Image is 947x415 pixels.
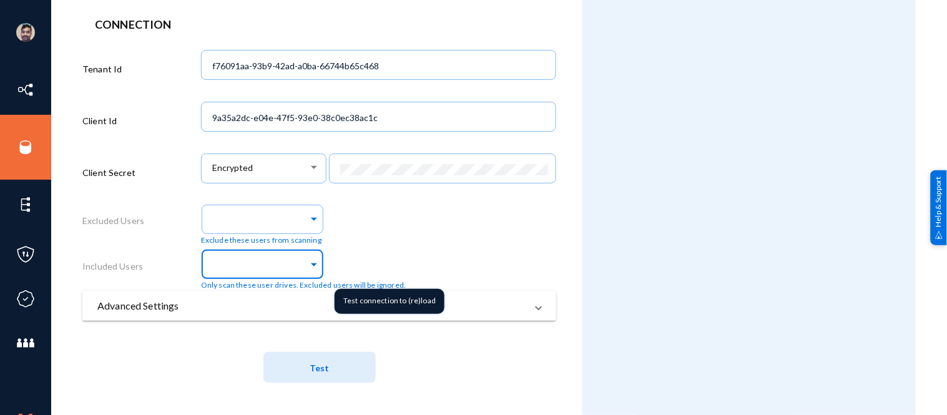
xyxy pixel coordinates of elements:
mat-expansion-panel-header: Advanced Settings [82,291,556,321]
label: Tenant Id [82,62,122,76]
img: help_support.svg [935,231,943,239]
label: Client Secret [82,166,135,179]
span: Encrypted [212,163,253,173]
label: Included Users [82,260,143,273]
div: Help & Support [931,170,947,245]
img: icon-members.svg [16,334,35,353]
header: Connection [95,16,544,33]
span: Test [310,363,329,373]
span: Only scan these user drives. Excluded users will be ignored. [201,280,406,291]
img: icon-sources.svg [16,138,35,157]
img: icon-policies.svg [16,245,35,264]
span: Exclude these users from scanning [201,235,321,246]
label: Client Id [82,114,117,127]
img: ACg8ocK1ZkZ6gbMmCU1AeqPIsBvrTWeY1xNXvgxNjkUXxjcqAiPEIvU=s96-c [16,23,35,42]
img: icon-elements.svg [16,195,35,214]
mat-panel-title: Advanced Settings [97,298,526,313]
img: icon-inventory.svg [16,81,35,99]
img: icon-compliance.svg [16,290,35,308]
input: company.com [212,61,549,72]
label: Excluded Users [82,214,144,227]
button: Test [263,352,376,383]
div: Test connection to (re)load [335,289,444,314]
